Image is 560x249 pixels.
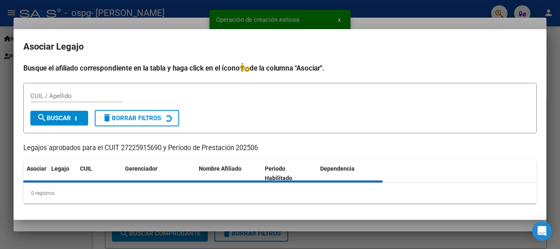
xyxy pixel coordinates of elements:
span: Periodo Habilitado [265,165,292,181]
h2: Asociar Legajo [23,39,537,55]
datatable-header-cell: Gerenciador [122,160,196,187]
span: CUIL [80,165,92,172]
h4: Busque el afiliado correspondiente en la tabla y haga click en el ícono de la columna "Asociar". [23,63,537,73]
span: Gerenciador [125,165,157,172]
span: Asociar [27,165,46,172]
div: Open Intercom Messenger [532,221,552,241]
datatable-header-cell: Nombre Afiliado [196,160,262,187]
span: Borrar Filtros [102,114,161,122]
span: Buscar [37,114,71,122]
button: Buscar [30,111,88,126]
datatable-header-cell: Periodo Habilitado [262,160,317,187]
p: Legajos aprobados para el CUIT 27225915690 y Período de Prestación 202506 [23,143,537,153]
span: Dependencia [320,165,355,172]
span: Nombre Afiliado [199,165,241,172]
div: 0 registros [23,183,537,203]
span: Legajo [51,165,69,172]
mat-icon: search [37,113,47,123]
datatable-header-cell: CUIL [77,160,122,187]
datatable-header-cell: Dependencia [317,160,383,187]
button: Borrar Filtros [95,110,179,126]
datatable-header-cell: Asociar [23,160,48,187]
datatable-header-cell: Legajo [48,160,77,187]
mat-icon: delete [102,113,112,123]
